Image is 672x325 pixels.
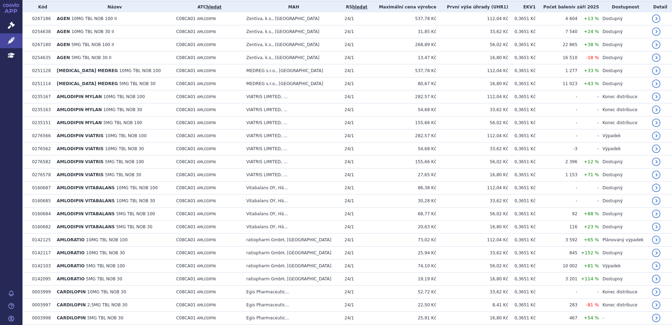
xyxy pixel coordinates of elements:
span: AMLODIPIN [197,173,215,177]
span: C08CA01 [176,146,196,151]
span: AMLODIPIN VIATRIS [57,146,104,151]
td: 112,04 Kč [436,181,508,195]
td: 0267180 [28,38,53,51]
td: 10 002 [536,260,577,273]
td: 0,3651 Kč [508,142,536,155]
th: MAH [243,2,341,12]
td: 13,47 Kč [369,51,436,64]
span: AMLODIPIN [197,186,215,190]
span: C08CA01 [176,55,196,60]
a: detail [652,106,660,114]
td: - [577,90,599,103]
td: 11 023 [536,77,577,90]
span: AMLODIPIN VITABALANS [57,224,115,229]
span: +23 % [584,224,599,229]
td: VIATRIS LIMITED, ... [243,155,341,168]
span: 24/1 [344,146,354,151]
span: 24/1 [344,185,354,190]
td: 0142117 [28,247,53,260]
td: Dostupný [599,181,648,195]
a: detail [652,27,660,36]
td: 0,3651 Kč [508,195,536,208]
a: detail [652,275,660,283]
td: 0,3651 Kč [508,234,536,247]
td: 68,77 Kč [369,208,436,221]
span: AMLODIPIN [197,17,215,21]
td: 0276582 [28,155,53,168]
span: 5MG TBL NOB 30 [105,172,141,177]
span: AMLODIPIN [197,199,215,203]
span: AGEN [57,16,70,21]
td: 20,63 Kč [369,221,436,234]
span: [MEDICAL_DATA] MEDREG [57,81,118,86]
td: ratiopharm GmbH, [GEOGRAPHIC_DATA] [243,247,341,260]
span: AMLODIPIN [197,212,215,216]
td: Dostupný [599,208,648,221]
a: detail [652,158,660,166]
td: - [577,142,599,155]
span: 5MG TBL NOB 100 II [71,42,114,47]
td: VIATRIS LIMITED, ... [243,116,341,129]
td: 0160682 [28,221,53,234]
td: ratiopharm GmbH, [GEOGRAPHIC_DATA] [243,260,341,273]
span: +71 % [584,172,599,177]
a: detail [652,119,660,127]
span: AMLODIPIN VITABALANS [57,185,115,190]
th: Maximální cena výrobce [369,2,436,12]
td: 2 396 [536,155,577,168]
span: AMLODIPIN [197,251,215,255]
td: 0,3651 Kč [508,168,536,181]
td: 0276562 [28,142,53,155]
span: AMLODIPIN [197,225,215,229]
span: 10MG TBL NOB 30 [103,107,142,112]
td: - [536,90,577,103]
span: +33 % [584,68,599,73]
td: 0142095 [28,273,53,286]
a: detail [652,288,660,296]
td: 0235151 [28,116,53,129]
td: Vitabalans OY, Hä... [243,195,341,208]
td: 56,02 Kč [436,116,508,129]
td: - [577,116,599,129]
td: Výpadek [599,129,648,142]
td: 56,02 Kč [436,208,508,221]
td: Výpadek [599,142,648,155]
td: 845 [536,247,577,260]
td: Zentiva, k.s., [GEOGRAPHIC_DATA] [243,25,341,38]
td: 54,68 Kč [369,142,436,155]
span: AGEN [57,42,70,47]
span: AMLODIPIN [197,147,215,151]
a: detail [652,145,660,153]
td: 27,65 Kč [369,168,436,181]
td: 112,04 Kč [436,129,508,142]
span: C08CA01 [176,211,196,216]
td: 0235163 [28,103,53,116]
td: Dostupný [599,64,648,77]
td: 56,02 Kč [436,260,508,273]
td: 33,62 Kč [436,142,508,155]
td: 537,78 Kč [369,12,436,25]
td: 30,28 Kč [369,195,436,208]
span: 24/1 [344,198,354,203]
td: MEDREG s.r.o., [GEOGRAPHIC_DATA] [243,77,341,90]
td: 0254635 [28,51,53,64]
td: - [536,195,577,208]
td: 0251128 [28,64,53,77]
td: - [577,129,599,142]
span: AMLODIPIN [197,30,215,34]
span: +43 % [584,81,599,86]
span: AMLODIPIN [197,238,215,242]
span: AMLODIPIN MYLAN [57,107,102,112]
td: Dostupný [599,247,648,260]
td: 3 592 [536,234,577,247]
a: detail [652,66,660,75]
td: 0,3651 Kč [508,221,536,234]
span: C08CA01 [176,198,196,203]
td: Dostupný [599,168,648,181]
td: 92 [536,208,577,221]
span: 24/1 [344,81,354,86]
td: -3 [536,142,577,155]
td: 155,66 Kč [369,155,436,168]
span: 10MG TBL NOB 30 [116,198,155,203]
td: Vitabalans OY, Hä... [243,221,341,234]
